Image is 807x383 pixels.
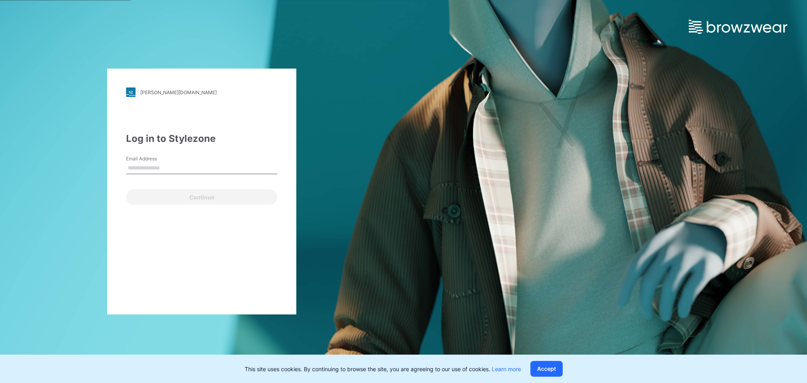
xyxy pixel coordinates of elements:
div: [PERSON_NAME][DOMAIN_NAME] [140,89,217,95]
a: Learn more [492,366,521,372]
img: browzwear-logo.e42bd6dac1945053ebaf764b6aa21510.svg [689,20,787,34]
p: This site uses cookies. By continuing to browse the site, you are agreeing to our use of cookies. [245,365,521,373]
img: stylezone-logo.562084cfcfab977791bfbf7441f1a819.svg [126,87,136,97]
label: Email Address [126,155,181,162]
a: [PERSON_NAME][DOMAIN_NAME] [126,87,277,97]
div: Log in to Stylezone [126,132,277,146]
button: Accept [530,361,563,377]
